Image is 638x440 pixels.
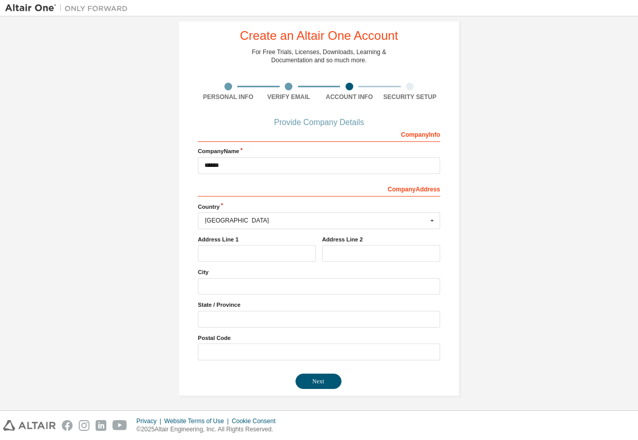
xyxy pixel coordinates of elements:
[136,425,282,434] p: © 2025 Altair Engineering, Inc. All Rights Reserved.
[232,417,281,425] div: Cookie Consent
[198,126,440,142] div: Company Info
[198,301,440,309] label: State / Province
[380,93,441,101] div: Security Setup
[62,420,73,431] img: facebook.svg
[3,420,56,431] img: altair_logo.svg
[240,30,398,42] div: Create an Altair One Account
[205,217,427,224] div: [GEOGRAPHIC_DATA]
[136,417,164,425] div: Privacy
[198,180,440,197] div: Company Address
[198,119,440,126] div: Provide Company Details
[322,235,440,243] label: Address Line 2
[5,3,133,13] img: Altair One
[79,420,89,431] img: instagram.svg
[112,420,127,431] img: youtube.svg
[319,93,380,101] div: Account Info
[252,48,386,64] div: For Free Trials, Licenses, Downloads, Learning & Documentation and so much more.
[198,235,316,243] label: Address Line 1
[198,147,440,155] label: Company Name
[295,374,341,389] button: Next
[198,334,440,342] label: Postal Code
[198,203,440,211] label: Country
[198,268,440,276] label: City
[198,93,259,101] div: Personal Info
[96,420,106,431] img: linkedin.svg
[259,93,320,101] div: Verify Email
[164,417,232,425] div: Website Terms of Use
